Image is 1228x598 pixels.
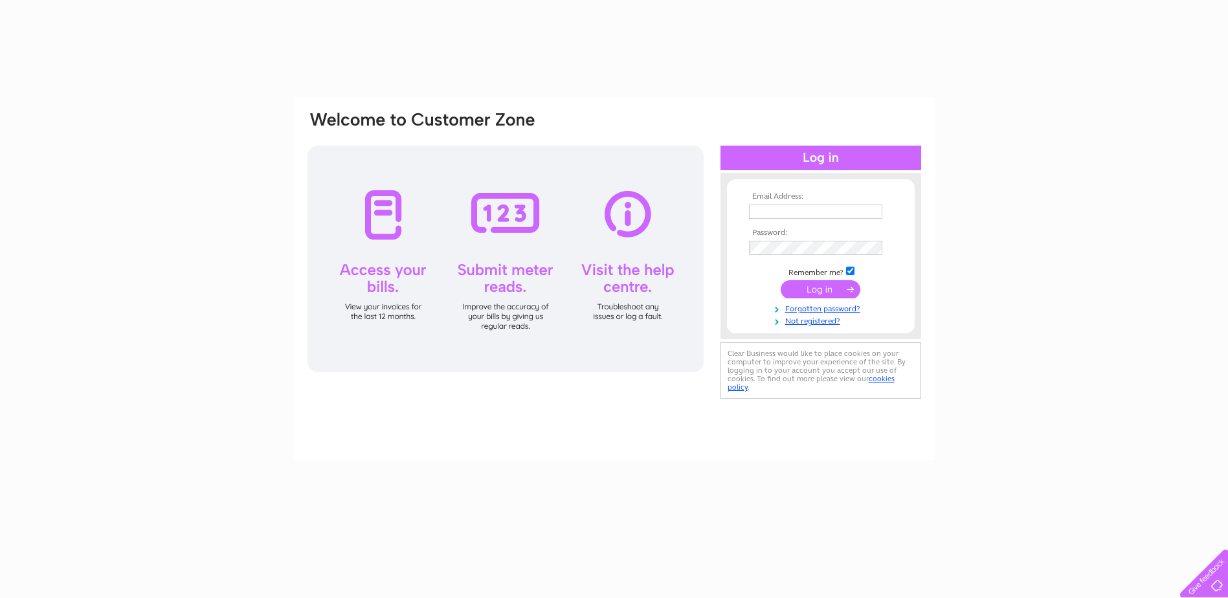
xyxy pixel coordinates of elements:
[749,302,896,314] a: Forgotten password?
[728,374,895,392] a: cookies policy
[749,314,896,326] a: Not registered?
[720,342,921,399] div: Clear Business would like to place cookies on your computer to improve your experience of the sit...
[746,228,896,238] th: Password:
[746,192,896,201] th: Email Address:
[746,265,896,278] td: Remember me?
[781,280,860,298] input: Submit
